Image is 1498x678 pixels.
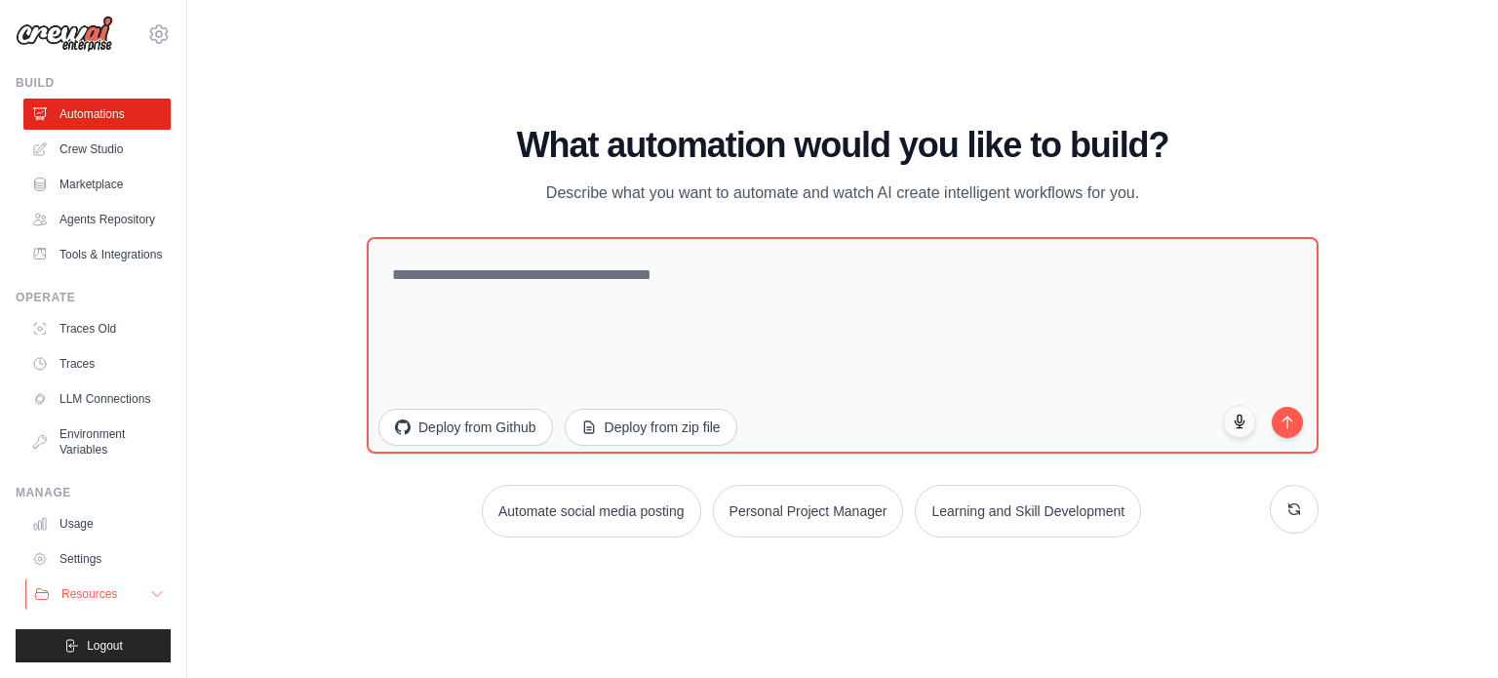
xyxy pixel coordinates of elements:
button: Resources [25,578,173,610]
img: tab_keywords_by_traffic_grey.svg [206,113,221,129]
a: Automations [23,99,171,130]
button: Deploy from zip file [565,409,737,446]
a: Traces [23,348,171,379]
div: Palavras-chave [227,115,313,128]
a: Settings [23,543,171,575]
button: Logout [16,629,171,662]
a: Agents Repository [23,204,171,235]
div: Manage [16,485,171,500]
button: Automate social media posting [482,485,701,538]
img: Logo [16,16,113,53]
a: Usage [23,508,171,539]
a: Traces Old [23,313,171,344]
h1: What automation would you like to build? [367,126,1319,165]
span: Resources [61,586,117,602]
div: Operate [16,290,171,305]
a: LLM Connections [23,383,171,415]
div: Widget de chat [1400,584,1498,678]
button: Learning and Skill Development [915,485,1141,538]
a: Environment Variables [23,419,171,465]
iframe: Chat Widget [1400,584,1498,678]
button: Deploy from Github [378,409,553,446]
a: Crew Studio [23,134,171,165]
img: tab_domain_overview_orange.svg [81,113,97,129]
button: Personal Project Manager [713,485,904,538]
span: Logout [87,638,123,654]
p: Describe what you want to automate and watch AI create intelligent workflows for you. [515,180,1170,206]
div: Build [16,75,171,91]
a: Tools & Integrations [23,239,171,270]
div: [PERSON_NAME]: [DOMAIN_NAME] [51,51,279,66]
div: Domínio [102,115,149,128]
a: Marketplace [23,169,171,200]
